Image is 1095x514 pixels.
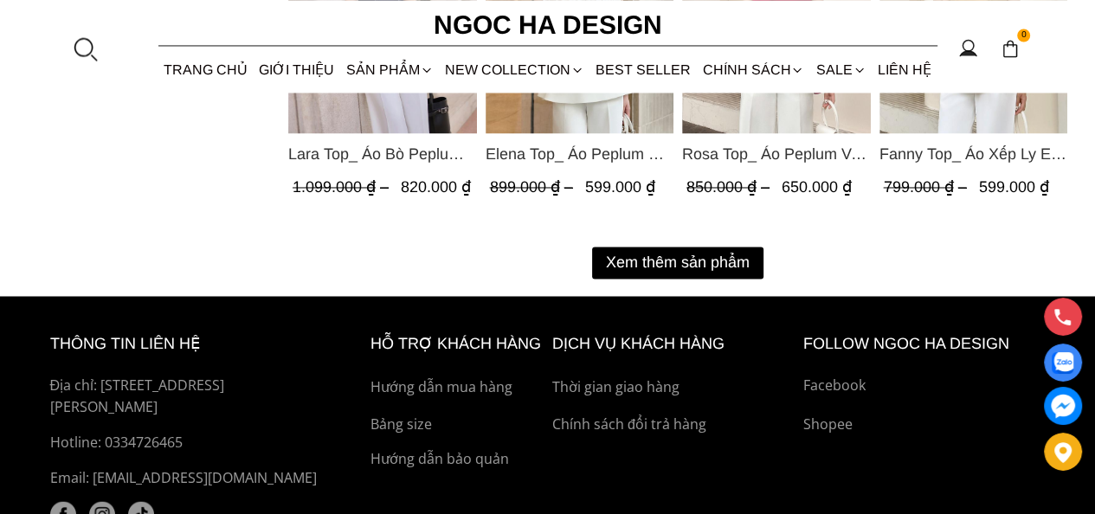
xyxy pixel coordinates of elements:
[158,47,254,93] a: TRANG CHỦ
[803,374,1046,396] a: Facebook
[879,142,1067,166] span: Fanny Top_ Áo Xếp Ly Eo Sát Nách Màu Bee A1068
[1017,29,1031,42] span: 0
[978,178,1048,196] span: 599.000 ₫
[592,247,763,279] button: Xem thêm sản phẩm
[879,142,1067,166] a: Link to Fanny Top_ Áo Xếp Ly Eo Sát Nách Màu Bee A1068
[1052,352,1073,374] img: Display image
[254,47,340,93] a: GIỚI THIỆU
[552,413,795,435] a: Chính sách đổi trả hàng
[1044,387,1082,425] a: messenger
[682,142,871,166] span: Rosa Top_ Áo Peplum Vai Lệch Xếp Ly Màu Đỏ A1064
[50,466,331,489] p: Email: [EMAIL_ADDRESS][DOMAIN_NAME]
[50,374,331,418] p: Địa chỉ: [STREET_ADDRESS][PERSON_NAME]
[370,331,544,356] h6: hỗ trợ khách hàng
[697,47,810,93] div: Chính sách
[872,47,937,93] a: LIÊN HỆ
[552,376,795,398] a: Thời gian giao hàng
[401,178,471,196] span: 820.000 ₫
[485,142,673,166] a: Link to Elena Top_ Áo Peplum Cổ Nhún Màu Trắng A1066
[782,178,852,196] span: 650.000 ₫
[288,142,477,166] span: Lara Top_ Áo Bò Peplum Vạt Chép Đính Cúc Mix Cổ Trắng A1058
[370,447,544,470] a: Hướng dẫn bảo quản
[370,376,544,398] a: Hướng dẫn mua hàng
[50,431,331,453] a: Hotline: 0334726465
[50,331,331,356] h6: thông tin liên hệ
[803,413,1046,435] a: Shopee
[810,47,872,93] a: SALE
[552,331,795,356] h6: Dịch vụ khách hàng
[418,4,678,46] a: Ngoc Ha Design
[489,178,576,196] span: 899.000 ₫
[1001,39,1020,58] img: img-CART-ICON-ksit0nf1
[590,47,697,93] a: BEST SELLER
[370,413,544,435] a: Bảng size
[803,331,1046,356] h6: Follow ngoc ha Design
[682,142,871,166] a: Link to Rosa Top_ Áo Peplum Vai Lệch Xếp Ly Màu Đỏ A1064
[293,178,393,196] span: 1.099.000 ₫
[340,47,439,93] div: SẢN PHẨM
[1044,344,1082,382] a: Display image
[883,178,970,196] span: 799.000 ₫
[485,142,673,166] span: Elena Top_ Áo Peplum Cổ Nhún Màu Trắng A1066
[439,47,589,93] a: NEW COLLECTION
[584,178,654,196] span: 599.000 ₫
[686,178,774,196] span: 850.000 ₫
[288,142,477,166] a: Link to Lara Top_ Áo Bò Peplum Vạt Chép Đính Cúc Mix Cổ Trắng A1058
